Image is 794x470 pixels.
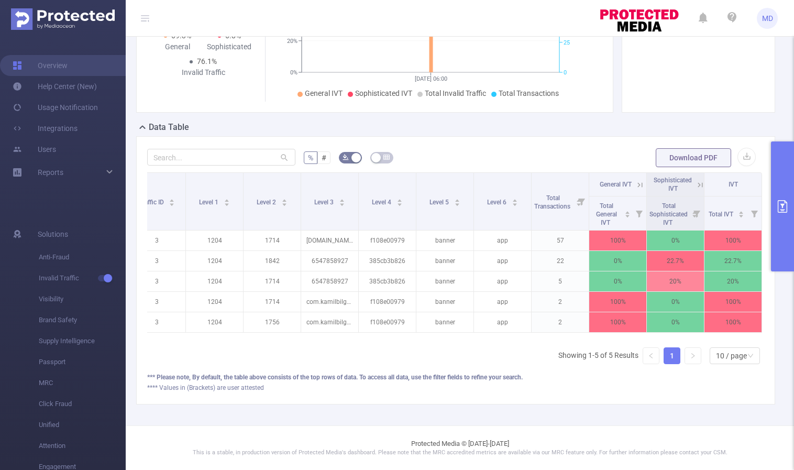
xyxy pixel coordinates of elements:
[738,210,744,216] div: Sort
[244,251,301,271] p: 1842
[564,39,570,46] tspan: 25
[474,292,531,312] p: app
[147,149,295,166] input: Search...
[372,199,393,206] span: Level 4
[339,198,345,201] i: icon: caret-up
[648,353,654,359] i: icon: left
[281,202,287,205] i: icon: caret-down
[197,57,217,65] span: 76.1%
[126,425,794,470] footer: Protected Media © [DATE]-[DATE]
[13,55,68,76] a: Overview
[647,312,704,332] p: 0%
[128,292,185,312] p: 3
[416,292,473,312] p: banner
[359,251,416,271] p: 385cb3b826
[532,271,589,291] p: 5
[454,202,460,205] i: icon: caret-down
[632,196,646,230] i: Filter menu
[11,8,115,30] img: Protected Media
[499,89,559,97] span: Total Transactions
[762,8,773,29] span: MD
[596,202,617,226] span: Total General IVT
[13,139,56,160] a: Users
[532,231,589,250] p: 57
[704,251,762,271] p: 22.7%
[487,199,508,206] span: Level 6
[39,331,126,352] span: Supply Intelligence
[664,347,680,364] li: 1
[647,231,704,250] p: 0%
[685,347,701,364] li: Next Page
[39,352,126,373] span: Passport
[13,97,98,118] a: Usage Notification
[624,210,631,216] div: Sort
[39,373,126,394] span: MRC
[589,251,646,271] p: 0%
[39,247,126,268] span: Anti-Fraud
[359,292,416,312] p: f108e00979
[416,231,473,250] p: banner
[512,202,517,205] i: icon: caret-down
[589,271,646,291] p: 0%
[128,251,185,271] p: 3
[558,347,638,364] li: Showing 1-5 of 5 Results
[186,231,243,250] p: 1204
[186,292,243,312] p: 1204
[343,154,349,160] i: icon: bg-colors
[589,231,646,250] p: 100%
[322,154,326,162] span: #
[186,251,243,271] p: 1204
[474,231,531,250] p: app
[649,202,688,226] span: Total Sophisticated IVT
[149,121,189,134] h2: Data Table
[396,202,402,205] i: icon: caret-down
[224,202,229,205] i: icon: caret-down
[532,312,589,332] p: 2
[152,449,768,457] p: This is a stable, in production version of Protected Media's dashboard. Please note that the MRC ...
[396,198,403,204] div: Sort
[704,271,762,291] p: 20%
[625,210,631,213] i: icon: caret-up
[244,231,301,250] p: 1714
[454,198,460,201] i: icon: caret-up
[287,38,297,45] tspan: 20%
[643,347,659,364] li: Previous Page
[128,271,185,291] p: 3
[224,198,229,201] i: icon: caret-up
[147,373,764,382] div: *** Please note, By default, the table above consists of the top rows of data. To access all data...
[308,154,313,162] span: %
[355,89,412,97] span: Sophisticated IVT
[416,312,473,332] p: banner
[729,181,738,188] span: IVT
[690,353,696,359] i: icon: right
[13,118,78,139] a: Integrations
[532,251,589,271] p: 22
[301,312,358,332] p: com.kamilbilge.ropesavior3d
[532,292,589,312] p: 2
[589,312,646,332] p: 100%
[178,67,229,78] div: Invalid Traffic
[664,348,680,364] a: 1
[128,312,185,332] p: 3
[186,271,243,291] p: 1204
[654,177,692,192] span: Sophisticated IVT
[534,194,572,210] span: Total Transactions
[747,353,754,360] i: icon: down
[647,271,704,291] p: 20%
[339,202,345,205] i: icon: caret-down
[39,310,126,331] span: Brand Safety
[429,199,450,206] span: Level 5
[647,292,704,312] p: 0%
[305,89,343,97] span: General IVT
[199,199,220,206] span: Level 1
[224,198,230,204] div: Sort
[512,198,517,201] i: icon: caret-up
[301,251,358,271] p: 6547858927
[474,312,531,332] p: app
[169,198,175,204] div: Sort
[425,89,486,97] span: Total Invalid Traffic
[625,213,631,216] i: icon: caret-down
[474,271,531,291] p: app
[415,75,447,82] tspan: [DATE] 06:00
[656,148,731,167] button: Download PDF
